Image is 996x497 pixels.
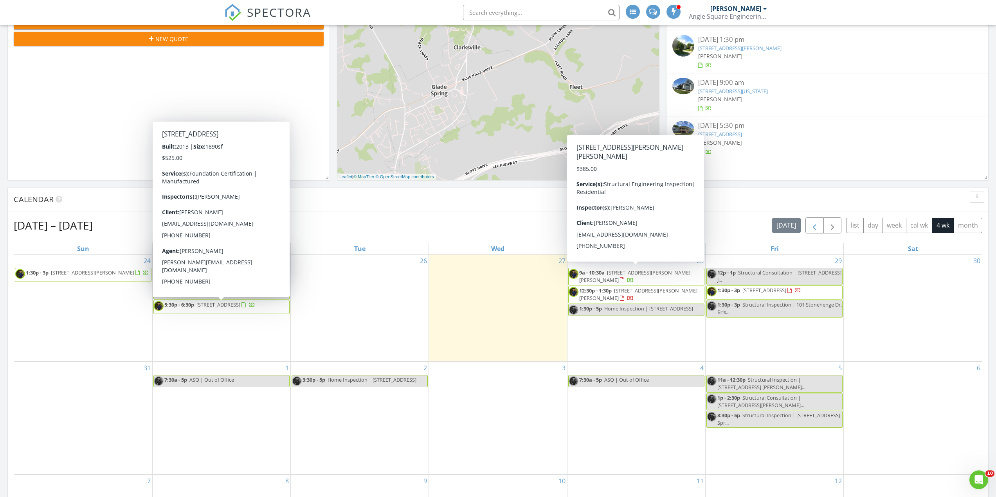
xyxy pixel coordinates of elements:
[698,78,956,88] div: [DATE] 9:00 am
[717,287,801,294] a: 1:30p - 3p [STREET_ADDRESS]
[604,305,693,312] span: Home Inspection | [STREET_ADDRESS]
[567,255,705,362] td: Go to August 28, 2025
[689,13,767,20] div: Angle Square Engineering PLC
[707,394,717,404] img: img_5892.jpg
[717,301,842,316] span: Structural Inspection | 101 Stonehenge Dr. Bris...
[846,218,864,233] button: list
[567,362,705,475] td: Go to September 4, 2025
[224,4,241,21] img: The Best Home Inspection Software - Spectora
[337,174,436,180] div: |
[707,376,717,386] img: img_5892.jpg
[568,286,704,303] a: 12:30p - 1:30p [STREET_ADDRESS][PERSON_NAME][PERSON_NAME]
[463,5,620,20] input: Search everything...
[152,362,290,475] td: Go to September 1, 2025
[146,475,152,487] a: Go to September 7, 2025
[422,362,429,374] a: Go to September 2, 2025
[969,470,988,489] iframe: Intercom live chat
[14,255,152,362] td: Go to August 24, 2025
[579,287,612,294] span: 12:30p - 1:30p
[569,287,578,297] img: img_5892.jpg
[579,269,690,283] a: 9a - 10:30a [STREET_ADDRESS][PERSON_NAME][PERSON_NAME]
[707,412,717,422] img: img_5892.jpg
[710,5,761,13] div: [PERSON_NAME]
[155,35,188,43] span: New Quote
[805,217,824,233] button: Previous
[164,283,187,291] span: 1:30p - 5p
[717,287,740,294] span: 1:30p - 3p
[705,362,843,475] td: Go to September 5, 2025
[418,255,429,267] a: Go to August 26, 2025
[932,218,954,233] button: 4 wk
[698,121,956,131] div: [DATE] 5:30 pm
[863,218,883,233] button: day
[717,394,740,401] span: 1p - 2:30p
[698,131,742,138] a: [STREET_ADDRESS]
[985,470,994,477] span: 10
[698,45,782,52] a: [STREET_ADDRESS][PERSON_NAME]
[51,269,134,276] span: [STREET_ADDRESS][PERSON_NAME]
[192,269,262,276] span: [STREET_ADDRESS][US_STATE]
[698,88,768,95] a: [STREET_ADDRESS][US_STATE]
[142,362,152,374] a: Go to August 31, 2025
[292,376,302,386] img: img_5892.jpg
[76,243,91,254] a: Sunday
[291,362,429,475] td: Go to September 2, 2025
[629,243,644,254] a: Thursday
[695,475,705,487] a: Go to September 11, 2025
[569,376,578,386] img: img_5892.jpg
[698,52,742,60] span: [PERSON_NAME]
[837,362,843,374] a: Go to September 5, 2025
[579,287,697,301] span: [STREET_ADDRESS][PERSON_NAME][PERSON_NAME]
[14,362,152,475] td: Go to August 31, 2025
[280,255,290,267] a: Go to August 25, 2025
[14,194,54,205] span: Calendar
[154,301,164,311] img: img_5892.jpg
[353,243,367,254] a: Tuesday
[429,362,567,475] td: Go to September 3, 2025
[224,11,311,27] a: SPECTORA
[906,218,933,233] button: cal wk
[189,376,234,383] span: ASQ | Out of Office
[579,287,697,301] a: 12:30p - 1:30p [STREET_ADDRESS][PERSON_NAME][PERSON_NAME]
[153,268,290,282] a: 9a - 10:30a [STREET_ADDRESS][US_STATE]
[717,301,740,308] span: 1:30p - 3p
[291,255,429,362] td: Go to August 26, 2025
[844,362,982,475] td: Go to September 6, 2025
[706,285,843,300] a: 1:30p - 3p [STREET_ADDRESS]
[769,243,780,254] a: Friday
[568,268,704,285] a: 9a - 10:30a [STREET_ADDRESS][PERSON_NAME][PERSON_NAME]
[833,255,843,267] a: Go to August 29, 2025
[569,269,578,279] img: img_5892.jpg
[705,255,843,362] td: Go to August 29, 2025
[717,269,736,276] span: 12p - 1p
[429,255,567,362] td: Go to August 27, 2025
[213,243,230,254] a: Monday
[695,255,705,267] a: Go to August 28, 2025
[883,218,906,233] button: week
[164,269,277,276] a: 9a - 10:30a [STREET_ADDRESS][US_STATE]
[284,475,290,487] a: Go to September 8, 2025
[742,287,786,294] span: [STREET_ADDRESS]
[284,362,290,374] a: Go to September 1, 2025
[717,412,740,419] span: 3:30p - 5p
[672,78,982,113] a: [DATE] 9:00 am [STREET_ADDRESS][US_STATE] [PERSON_NAME]
[717,269,841,283] span: Structural Consultation | [STREET_ADDRESS] J...
[717,394,804,409] span: Structural Consultation | [STREET_ADDRESS][PERSON_NAME]...
[972,255,982,267] a: Go to August 30, 2025
[142,255,152,267] a: Go to August 24, 2025
[604,376,649,383] span: ASQ | Out of Office
[376,174,434,179] a: © OpenStreetMap contributors
[14,217,93,233] h2: [DATE] – [DATE]
[164,301,194,308] span: 5:30p - 6:30p
[247,4,311,20] span: SPECTORA
[672,121,982,156] a: [DATE] 5:30 pm [STREET_ADDRESS] [PERSON_NAME]
[707,269,717,279] img: img_5892.jpg
[975,362,982,374] a: Go to September 6, 2025
[14,32,324,46] button: New Quote
[833,475,843,487] a: Go to September 12, 2025
[154,283,164,293] img: img_5892.jpg
[698,139,742,146] span: [PERSON_NAME]
[15,268,151,282] a: 1:30p - 3p [STREET_ADDRESS][PERSON_NAME]
[154,376,164,386] img: img_5892.jpg
[579,269,605,276] span: 9a - 10:30a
